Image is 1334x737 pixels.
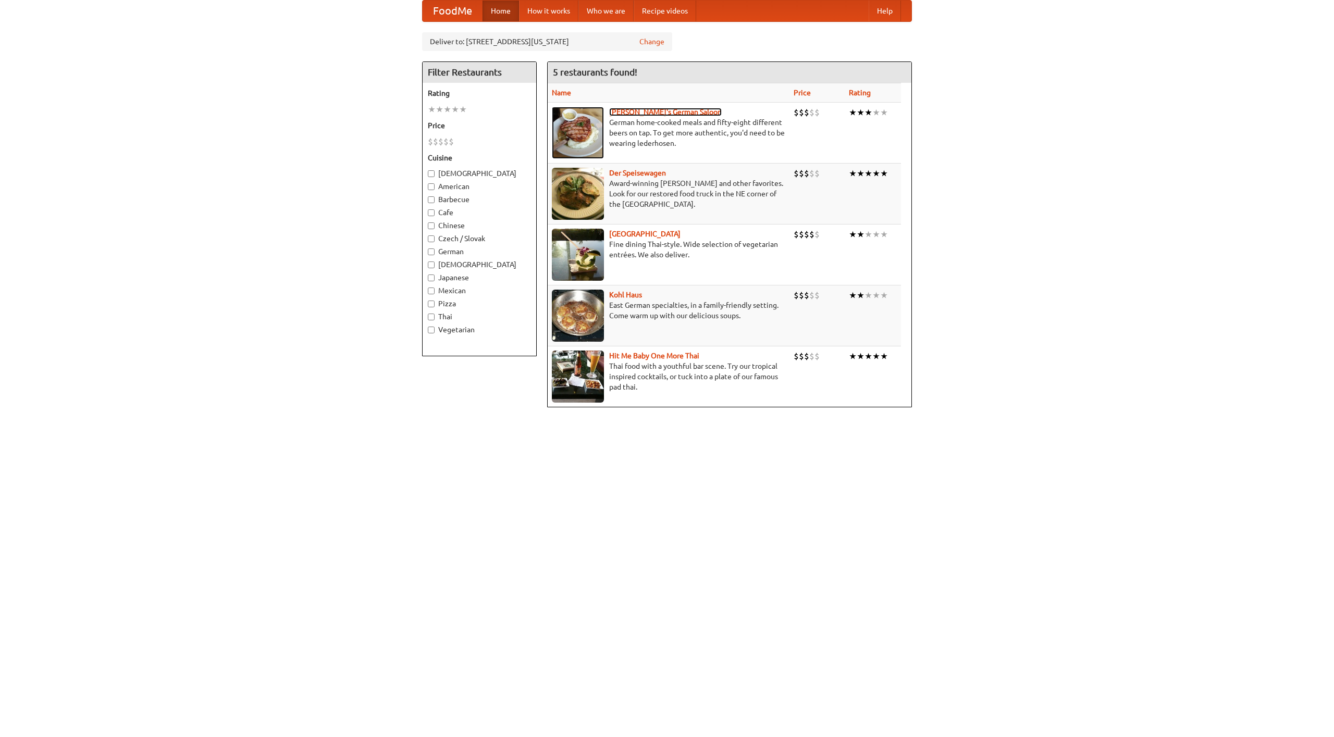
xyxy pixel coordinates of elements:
li: $ [428,136,433,147]
li: ★ [872,351,880,362]
li: ★ [857,229,864,240]
li: ★ [459,104,467,115]
a: Hit Me Baby One More Thai [609,352,699,360]
li: ★ [864,351,872,362]
li: ★ [849,290,857,301]
li: $ [814,290,820,301]
li: $ [799,351,804,362]
li: ★ [864,290,872,301]
label: Pizza [428,298,531,309]
li: ★ [880,290,888,301]
a: Der Speisewagen [609,169,666,177]
a: Recipe videos [634,1,696,21]
div: Deliver to: [STREET_ADDRESS][US_STATE] [422,32,672,51]
li: ★ [849,351,857,362]
li: ★ [428,104,436,115]
li: ★ [849,107,857,118]
img: kohlhaus.jpg [552,290,604,342]
li: $ [814,168,820,179]
li: $ [804,107,809,118]
a: How it works [519,1,578,21]
li: $ [794,351,799,362]
li: ★ [849,168,857,179]
li: $ [794,290,799,301]
input: Barbecue [428,196,435,203]
li: $ [804,351,809,362]
img: satay.jpg [552,229,604,281]
input: Thai [428,314,435,320]
li: $ [804,229,809,240]
input: Vegetarian [428,327,435,333]
a: Help [869,1,901,21]
h5: Cuisine [428,153,531,163]
label: Thai [428,311,531,322]
input: Cafe [428,209,435,216]
a: Price [794,89,811,97]
li: ★ [880,168,888,179]
li: ★ [864,229,872,240]
label: Czech / Slovak [428,233,531,244]
input: Japanese [428,274,435,281]
label: German [428,246,531,257]
li: $ [804,168,809,179]
a: Name [552,89,571,97]
label: American [428,181,531,192]
li: $ [443,136,449,147]
li: $ [799,229,804,240]
a: FoodMe [423,1,483,21]
li: $ [799,290,804,301]
li: $ [799,168,804,179]
li: ★ [849,229,857,240]
a: [PERSON_NAME]'s German Saloon [609,108,722,116]
a: [GEOGRAPHIC_DATA] [609,230,681,238]
a: Kohl Haus [609,291,642,299]
h5: Price [428,120,531,131]
li: $ [804,290,809,301]
li: ★ [857,351,864,362]
ng-pluralize: 5 restaurants found! [553,67,637,77]
p: East German specialties, in a family-friendly setting. Come warm up with our delicious soups. [552,300,785,321]
a: Rating [849,89,871,97]
input: [DEMOGRAPHIC_DATA] [428,261,435,268]
li: $ [814,229,820,240]
h4: Filter Restaurants [423,62,536,83]
li: $ [449,136,454,147]
input: [DEMOGRAPHIC_DATA] [428,170,435,177]
li: ★ [872,168,880,179]
input: Pizza [428,301,435,307]
li: $ [814,107,820,118]
li: ★ [857,107,864,118]
li: $ [809,168,814,179]
img: babythai.jpg [552,351,604,403]
li: $ [799,107,804,118]
p: German home-cooked meals and fifty-eight different beers on tap. To get more authentic, you'd nee... [552,117,785,148]
li: $ [814,351,820,362]
li: ★ [451,104,459,115]
h5: Rating [428,88,531,98]
li: $ [438,136,443,147]
label: [DEMOGRAPHIC_DATA] [428,168,531,179]
li: ★ [436,104,443,115]
p: Thai food with a youthful bar scene. Try our tropical inspired cocktails, or tuck into a plate of... [552,361,785,392]
label: Vegetarian [428,324,531,335]
li: ★ [872,107,880,118]
li: ★ [880,351,888,362]
li: ★ [857,168,864,179]
li: ★ [864,168,872,179]
li: ★ [443,104,451,115]
li: $ [794,168,799,179]
label: Japanese [428,272,531,283]
a: Who we are [578,1,634,21]
li: $ [809,229,814,240]
li: $ [809,290,814,301]
li: ★ [880,107,888,118]
li: ★ [872,229,880,240]
input: Czech / Slovak [428,235,435,242]
li: ★ [880,229,888,240]
p: Award-winning [PERSON_NAME] and other favorites. Look for our restored food truck in the NE corne... [552,178,785,209]
label: Barbecue [428,194,531,205]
